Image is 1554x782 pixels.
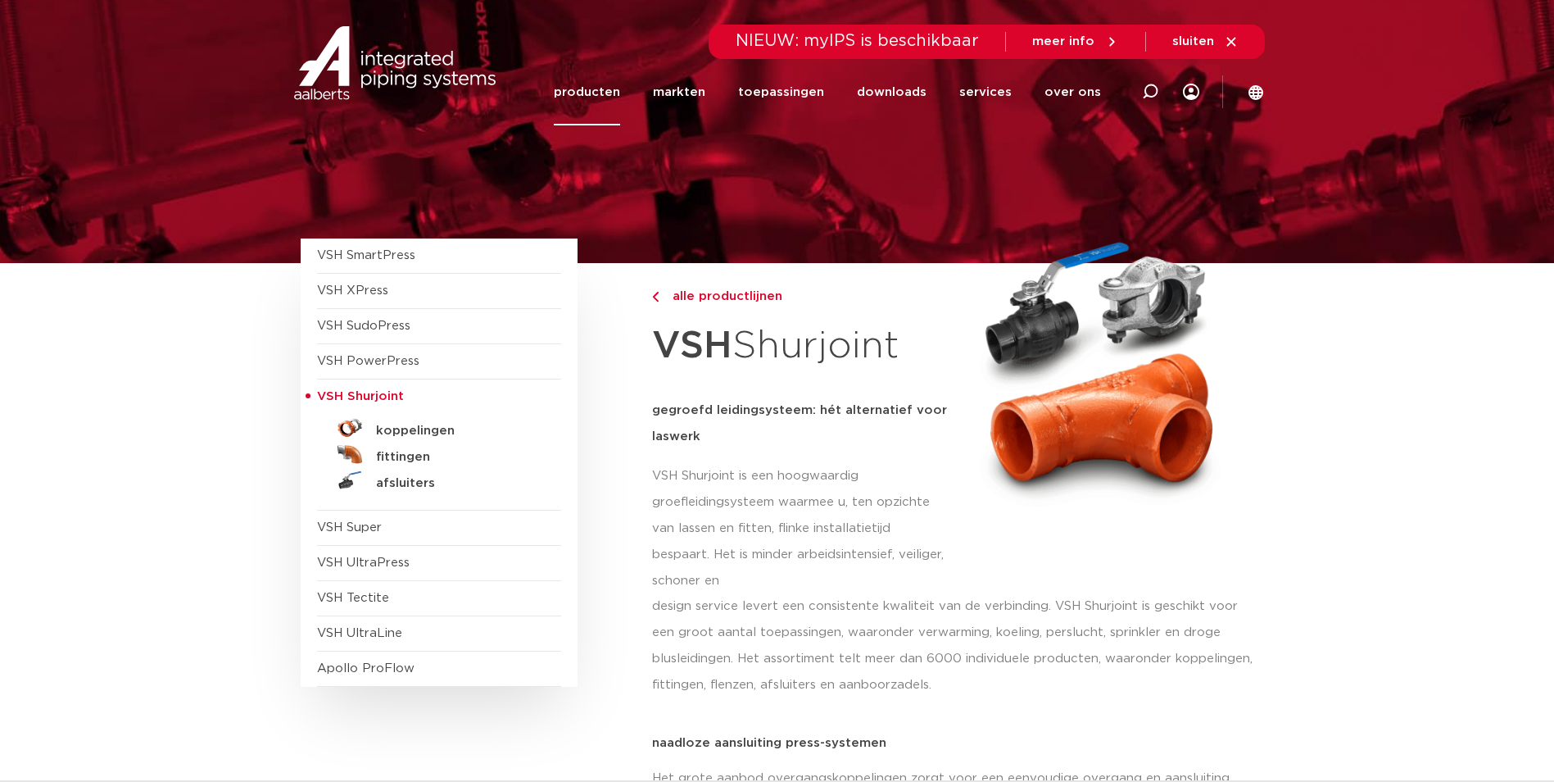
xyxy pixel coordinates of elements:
[554,59,1101,125] nav: Menu
[317,592,389,604] a: VSH Tectite
[554,59,620,125] a: producten
[317,284,388,297] a: VSH XPress
[317,627,402,639] a: VSH UltraLine
[317,355,419,367] a: VSH PowerPress
[652,398,949,450] h5: gegroefd leidingsysteem: hét alternatief voor laswerk
[317,249,415,261] a: VSH SmartPress
[653,59,705,125] a: markten
[736,33,979,49] span: NIEUW: myIPS is beschikbaar
[857,59,927,125] a: downloads
[663,290,782,302] span: alle productlijnen
[652,315,949,378] h1: Shurjoint
[317,320,410,332] a: VSH SudoPress
[376,424,538,439] h5: koppelingen
[1172,34,1239,49] a: sluiten
[1032,34,1119,49] a: meer info
[959,59,1012,125] a: services
[652,292,659,302] img: chevron-right.svg
[317,662,415,675] a: Apollo ProFlow
[317,390,404,402] span: VSH Shurjoint
[652,287,949,307] a: alle productlijnen
[1172,35,1214,48] span: sluiten
[376,476,538,491] h5: afsluiters
[1044,59,1101,125] a: over ons
[317,415,561,441] a: koppelingen
[652,463,949,594] p: VSH Shurjoint is een hoogwaardig groefleidingsysteem waarmee u, ten opzichte van lassen en fitten...
[317,521,382,534] a: VSH Super
[317,441,561,467] a: fittingen
[652,327,732,365] strong: VSH
[652,593,1254,698] p: design service levert een consistente kwaliteit van de verbinding. VSH Shurjoint is geschikt voor...
[1032,35,1094,48] span: meer info
[317,467,561,493] a: afsluiters
[652,737,1254,749] p: naadloze aansluiting press-systemen
[376,450,538,465] h5: fittingen
[738,59,824,125] a: toepassingen
[1183,59,1199,125] div: my IPS
[317,557,410,569] a: VSH UltraPress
